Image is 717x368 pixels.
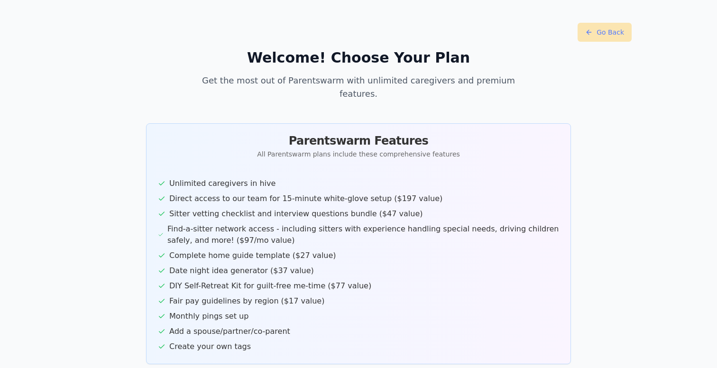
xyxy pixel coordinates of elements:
span: DIY Self-Retreat Kit for guilt-free me-time ($77 value) [169,280,371,292]
span: Find-a-sitter network access - including sitters with experience handling special needs, driving ... [167,223,559,246]
p: All Parentswarm plans include these comprehensive features [158,149,559,159]
span: Sitter vetting checklist and interview questions bundle ($47 value) [169,208,423,220]
span: Fair pay guidelines by region ($17 value) [169,295,324,307]
span: Date night idea generator ($37 value) [169,265,314,276]
span: Direct access to our team for 15-minute white-glove setup ($197 value) [169,193,442,204]
span: Add a spouse/partner/co-parent [169,326,290,337]
span: Monthly pings set up [169,311,248,322]
h3: Parentswarm Features [158,135,559,147]
span: Create your own tags [169,341,251,352]
span: Complete home guide template ($27 value) [169,250,336,261]
button: Go Back [578,23,632,42]
span: Unlimited caregivers in hive [169,178,276,189]
h2: Welcome! Choose Your Plan [85,49,632,66]
p: Get the most out of Parentswarm with unlimited caregivers and premium features. [199,74,518,101]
